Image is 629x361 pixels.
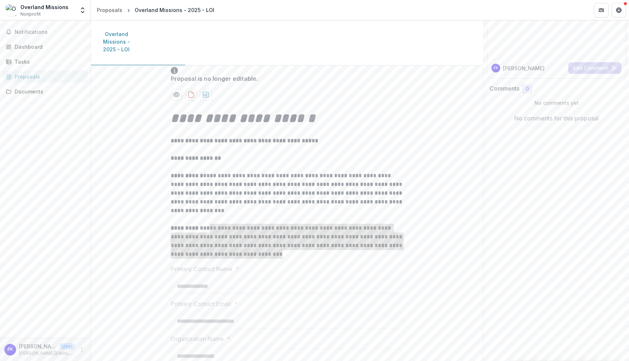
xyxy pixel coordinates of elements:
[94,5,217,15] nav: breadcrumb
[171,299,231,308] p: Primary Contact Email
[20,11,41,17] span: Nonprofit
[19,350,75,357] p: [PERSON_NAME][EMAIL_ADDRESS][DOMAIN_NAME]
[612,3,626,17] button: Get Help
[20,3,68,11] div: Overland Missions
[490,99,623,107] p: No comments yet
[200,89,211,100] button: download-proposal
[490,85,519,92] h2: Comments
[15,73,82,80] div: Proposals
[171,265,233,273] p: Primary Contact Name
[171,334,224,343] p: Organization Name
[3,71,88,83] a: Proposals
[97,30,136,53] p: Overland Missions - 2025 - LOI
[97,6,122,14] div: Proposals
[594,3,609,17] button: Partners
[568,62,621,74] button: Add Comment
[514,114,599,123] p: No comments for this proposal
[15,29,85,35] span: Notifications
[3,86,88,98] a: Documents
[15,58,82,66] div: Tasks
[494,66,498,70] div: Fiona Killough
[3,41,88,53] a: Dashboard
[60,343,75,350] p: User
[135,6,214,14] div: Overland Missions - 2025 - LOI
[19,342,57,350] p: [PERSON_NAME]
[78,3,88,17] button: Open entity switcher
[171,74,401,83] div: Proposal is no longer editable.
[15,43,82,51] div: Dashboard
[3,26,88,38] button: Notifications
[3,56,88,68] a: Tasks
[185,89,197,100] button: download-proposal
[526,86,529,92] span: 0
[94,5,125,15] a: Proposals
[6,4,17,16] img: Overland Missions
[171,89,182,100] button: Preview 306e1652-4990-4d0a-8676-bc7228a45779-0.pdf
[78,345,86,354] button: More
[503,64,545,72] p: [PERSON_NAME]
[8,347,13,352] div: Fiona Killough
[15,88,82,95] div: Documents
